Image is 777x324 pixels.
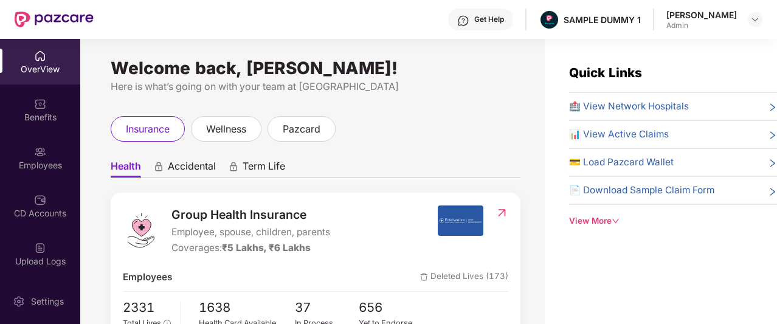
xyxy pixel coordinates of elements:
[171,225,330,240] span: Employee, spouse, children, parents
[171,205,330,224] span: Group Health Insurance
[420,273,428,281] img: deleteIcon
[474,15,504,24] div: Get Help
[111,79,520,94] div: Here is what’s going on with your team at [GEOGRAPHIC_DATA]
[123,212,159,249] img: logo
[13,295,25,308] img: svg+xml;base64,PHN2ZyBpZD0iU2V0dGluZy0yMHgyMCIgeG1sbnM9Imh0dHA6Ly93d3cudzMub3JnLzIwMDAvc3ZnIiB3aW...
[123,270,172,284] span: Employees
[15,12,94,27] img: New Pazcare Logo
[768,102,777,114] span: right
[153,161,164,172] div: animation
[569,65,642,80] span: Quick Links
[123,298,171,318] span: 2331
[569,155,674,170] span: 💳 Load Pazcard Wallet
[768,185,777,198] span: right
[768,129,777,142] span: right
[111,63,520,73] div: Welcome back, [PERSON_NAME]!
[569,215,777,227] div: View More
[34,50,46,62] img: svg+xml;base64,PHN2ZyBpZD0iSG9tZSIgeG1sbnM9Imh0dHA6Ly93d3cudzMub3JnLzIwMDAvc3ZnIiB3aWR0aD0iMjAiIG...
[126,122,170,137] span: insurance
[564,14,641,26] div: SAMPLE DUMMY 1
[540,11,558,29] img: Pazcare_Alternative_logo-01-01.png
[34,146,46,158] img: svg+xml;base64,PHN2ZyBpZD0iRW1wbG95ZWVzIiB4bWxucz0iaHR0cDovL3d3dy53My5vcmcvMjAwMC9zdmciIHdpZHRoPS...
[34,194,46,206] img: svg+xml;base64,PHN2ZyBpZD0iQ0RfQWNjb3VudHMiIGRhdGEtbmFtZT0iQ0QgQWNjb3VudHMiIHhtbG5zPSJodHRwOi8vd3...
[457,15,469,27] img: svg+xml;base64,PHN2ZyBpZD0iSGVscC0zMngzMiIgeG1sbnM9Imh0dHA6Ly93d3cudzMub3JnLzIwMDAvc3ZnIiB3aWR0aD...
[199,298,295,318] span: 1638
[666,21,737,30] div: Admin
[295,298,359,318] span: 37
[243,160,285,178] span: Term Life
[111,160,141,178] span: Health
[750,15,760,24] img: svg+xml;base64,PHN2ZyBpZD0iRHJvcGRvd24tMzJ4MzIiIHhtbG5zPSJodHRwOi8vd3d3LnczLm9yZy8yMDAwL3N2ZyIgd2...
[438,205,483,236] img: insurerIcon
[569,127,669,142] span: 📊 View Active Claims
[569,99,689,114] span: 🏥 View Network Hospitals
[569,183,714,198] span: 📄 Download Sample Claim Form
[228,161,239,172] div: animation
[612,217,620,225] span: down
[206,122,246,137] span: wellness
[496,207,508,219] img: RedirectIcon
[27,295,67,308] div: Settings
[171,241,330,255] div: Coverages:
[768,157,777,170] span: right
[222,242,311,253] span: ₹5 Lakhs, ₹6 Lakhs
[283,122,320,137] span: pazcard
[666,9,737,21] div: [PERSON_NAME]
[168,160,216,178] span: Accidental
[359,298,423,318] span: 656
[420,270,508,284] span: Deleted Lives (173)
[34,98,46,110] img: svg+xml;base64,PHN2ZyBpZD0iQmVuZWZpdHMiIHhtbG5zPSJodHRwOi8vd3d3LnczLm9yZy8yMDAwL3N2ZyIgd2lkdGg9Ij...
[34,242,46,254] img: svg+xml;base64,PHN2ZyBpZD0iVXBsb2FkX0xvZ3MiIGRhdGEtbmFtZT0iVXBsb2FkIExvZ3MiIHhtbG5zPSJodHRwOi8vd3...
